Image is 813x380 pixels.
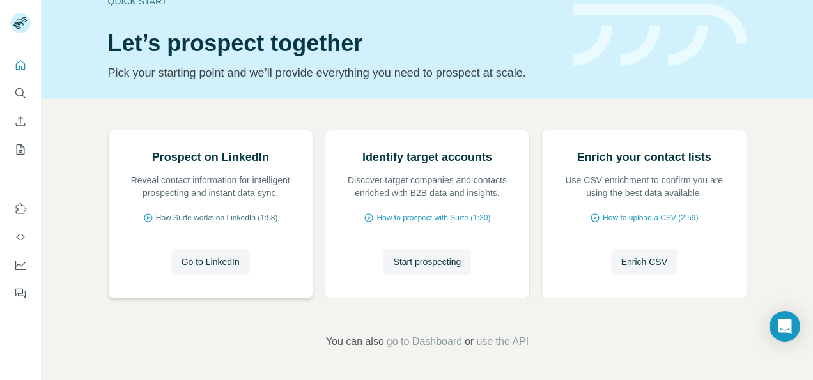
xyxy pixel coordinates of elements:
button: Use Surfe on LinkedIn [10,197,31,220]
button: go to Dashboard [387,334,462,349]
p: Discover target companies and contacts enriched with B2B data and insights. [338,174,516,199]
button: Enrich CSV [611,249,677,275]
img: banner [573,4,747,66]
span: or [465,334,474,349]
div: Open Intercom Messenger [770,311,800,342]
p: Reveal contact information for intelligent prospecting and instant data sync. [121,174,300,199]
button: My lists [10,138,31,161]
button: Start prospecting [383,249,472,275]
button: Dashboard [10,254,31,277]
button: Quick start [10,54,31,77]
p: Use CSV enrichment to confirm you are using the best data available. [555,174,733,199]
h2: Identify target accounts [362,148,492,166]
button: Use Surfe API [10,225,31,248]
span: How to upload a CSV (2:59) [603,212,698,224]
button: Feedback [10,282,31,305]
h1: Let’s prospect together [108,31,557,56]
span: Start prospecting [394,255,461,268]
button: Go to LinkedIn [171,249,250,275]
span: How to prospect with Surfe (1:30) [376,212,490,224]
span: Enrich CSV [621,255,667,268]
button: Search [10,82,31,105]
h2: Enrich your contact lists [577,148,711,166]
span: Go to LinkedIn [182,255,240,268]
h2: Prospect on LinkedIn [152,148,269,166]
span: How Surfe works on LinkedIn (1:58) [156,212,278,224]
p: Pick your starting point and we’ll provide everything you need to prospect at scale. [108,64,557,82]
button: Enrich CSV [10,110,31,133]
span: You can also [326,334,384,349]
button: use the API [476,334,529,349]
